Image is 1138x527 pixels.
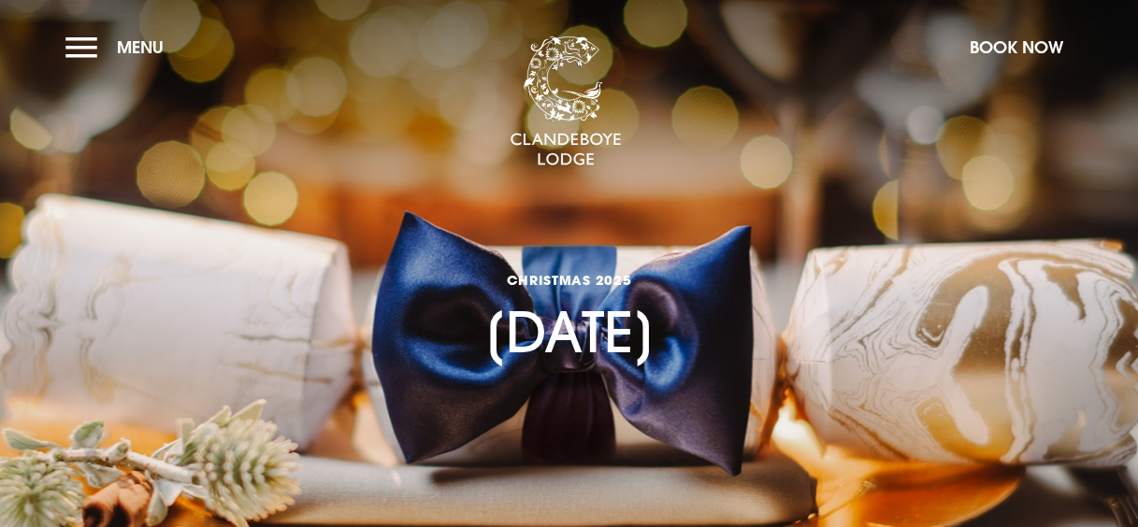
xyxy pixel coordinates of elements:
[510,36,622,167] img: Clandeboye Lodge
[483,271,655,289] span: CHRISTMAS 2025
[117,36,164,58] span: Menu
[65,27,173,67] button: Menu
[960,27,1073,67] button: Book Now
[483,205,655,365] h1: [DATE]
